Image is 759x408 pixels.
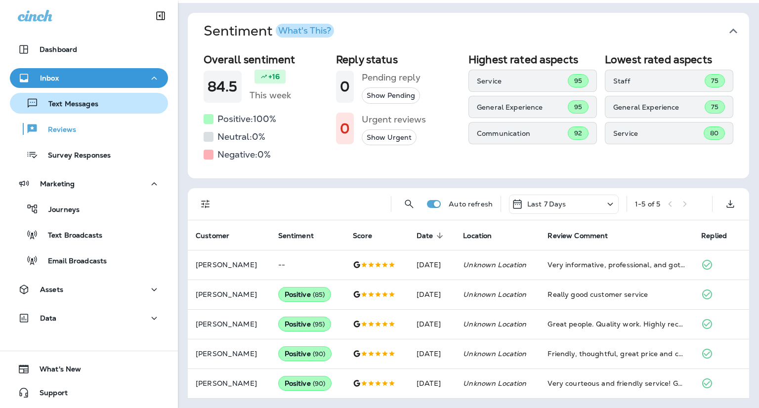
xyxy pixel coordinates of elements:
span: 95 [574,103,582,111]
p: Journeys [39,205,80,215]
p: General Experience [477,103,568,111]
p: +16 [268,72,280,82]
p: Last 7 Days [527,200,566,208]
button: Show Pending [362,87,420,104]
h5: Urgent reviews [362,112,426,127]
button: Show Urgent [362,129,417,146]
h5: Pending reply [362,70,421,85]
span: ( 90 ) [313,379,326,388]
div: Very courteous and friendly service! Got me in and fixed my tire in a very timely manner! [548,378,685,388]
button: Text Broadcasts [10,224,168,245]
td: [DATE] [409,280,455,309]
p: Auto refresh [449,200,493,208]
p: General Experience [613,103,705,111]
button: Collapse Sidebar [147,6,174,26]
button: What's This? [276,24,334,38]
div: Great people. Quality work. Highly recommend. [548,319,685,329]
button: Dashboard [10,40,168,59]
h5: This week [250,87,291,103]
h1: Sentiment [204,23,334,40]
div: Friendly, thoughtful, great price and couldn't be happier. I felt like the listened to me and we ... [548,349,685,359]
p: Marketing [40,180,75,188]
span: Review Comment [548,231,621,240]
p: Assets [40,286,63,293]
p: Text Broadcasts [38,231,102,241]
span: Customer [196,232,229,240]
em: Unknown Location [463,260,526,269]
span: Review Comment [548,232,608,240]
p: Staff [613,77,705,85]
button: Data [10,308,168,328]
div: Positive [278,287,332,302]
p: Service [613,129,704,137]
span: Customer [196,231,242,240]
span: What's New [30,365,81,377]
p: Data [40,314,57,322]
div: Really good customer service [548,289,685,299]
span: Score [353,231,385,240]
h1: 0 [340,79,350,95]
em: Unknown Location [463,349,526,358]
button: Filters [196,194,215,214]
button: Email Broadcasts [10,250,168,271]
button: Reviews [10,119,168,139]
span: Support [30,389,68,401]
p: [PERSON_NAME] [196,320,262,328]
h5: Positive: 100 % [217,111,276,127]
p: Reviews [38,125,76,135]
h5: Negative: 0 % [217,147,271,163]
button: Assets [10,280,168,299]
h5: Neutral: 0 % [217,129,265,145]
td: [DATE] [409,250,455,280]
span: Date [417,232,433,240]
p: Communication [477,129,568,137]
div: Positive [278,346,332,361]
div: Positive [278,317,332,331]
span: Location [463,231,505,240]
em: Unknown Location [463,379,526,388]
p: [PERSON_NAME] [196,379,262,387]
button: Support [10,383,168,403]
span: Sentiment [278,231,327,240]
button: Text Messages [10,93,168,114]
span: Replied [701,231,740,240]
h2: Lowest rated aspects [605,53,733,66]
span: ( 85 ) [313,290,325,299]
span: Date [417,231,446,240]
h2: Reply status [336,53,461,66]
span: 75 [711,77,718,85]
span: 95 [574,77,582,85]
span: ( 95 ) [313,320,325,328]
div: Very informative, professional, and got the job done. [548,260,685,270]
span: 92 [574,129,582,137]
p: Dashboard [40,45,77,53]
td: [DATE] [409,309,455,339]
button: SentimentWhat's This? [196,13,757,49]
td: [DATE] [409,339,455,368]
h2: Highest rated aspects [468,53,597,66]
p: Text Messages [39,100,98,109]
button: Journeys [10,199,168,219]
p: Inbox [40,74,59,82]
span: 75 [711,103,718,111]
em: Unknown Location [463,290,526,299]
td: [DATE] [409,368,455,398]
p: [PERSON_NAME] [196,350,262,358]
em: Unknown Location [463,320,526,328]
div: 1 - 5 of 5 [635,200,660,208]
span: Location [463,232,492,240]
p: Survey Responses [38,151,111,161]
td: -- [270,250,345,280]
span: Score [353,232,372,240]
span: Replied [701,232,727,240]
button: Search Reviews [399,194,419,214]
button: What's New [10,359,168,379]
p: [PERSON_NAME] [196,290,262,298]
p: Service [477,77,568,85]
span: 80 [710,129,718,137]
span: Sentiment [278,232,314,240]
button: Export as CSV [720,194,740,214]
p: [PERSON_NAME] [196,261,262,269]
h1: 0 [340,121,350,137]
h1: 84.5 [208,79,238,95]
